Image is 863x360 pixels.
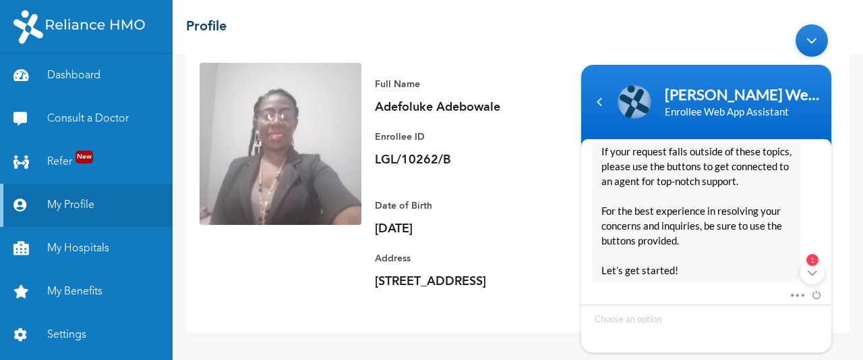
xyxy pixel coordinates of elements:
[375,251,564,267] p: Address
[574,18,838,359] iframe: SalesIQ Chatwindow
[375,99,564,115] p: Adefoluke Adebowale
[13,10,145,44] img: RelianceHMO's Logo
[375,198,564,214] p: Date of Birth
[375,274,564,290] p: [STREET_ADDRESS]
[186,17,227,37] h2: Profile
[76,151,93,163] span: New
[375,76,564,93] p: Full Name
[375,152,564,168] p: LGL/10262/B
[200,63,361,225] img: Enrollee
[375,129,564,145] p: Enrollee ID
[375,221,564,237] p: [DATE]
